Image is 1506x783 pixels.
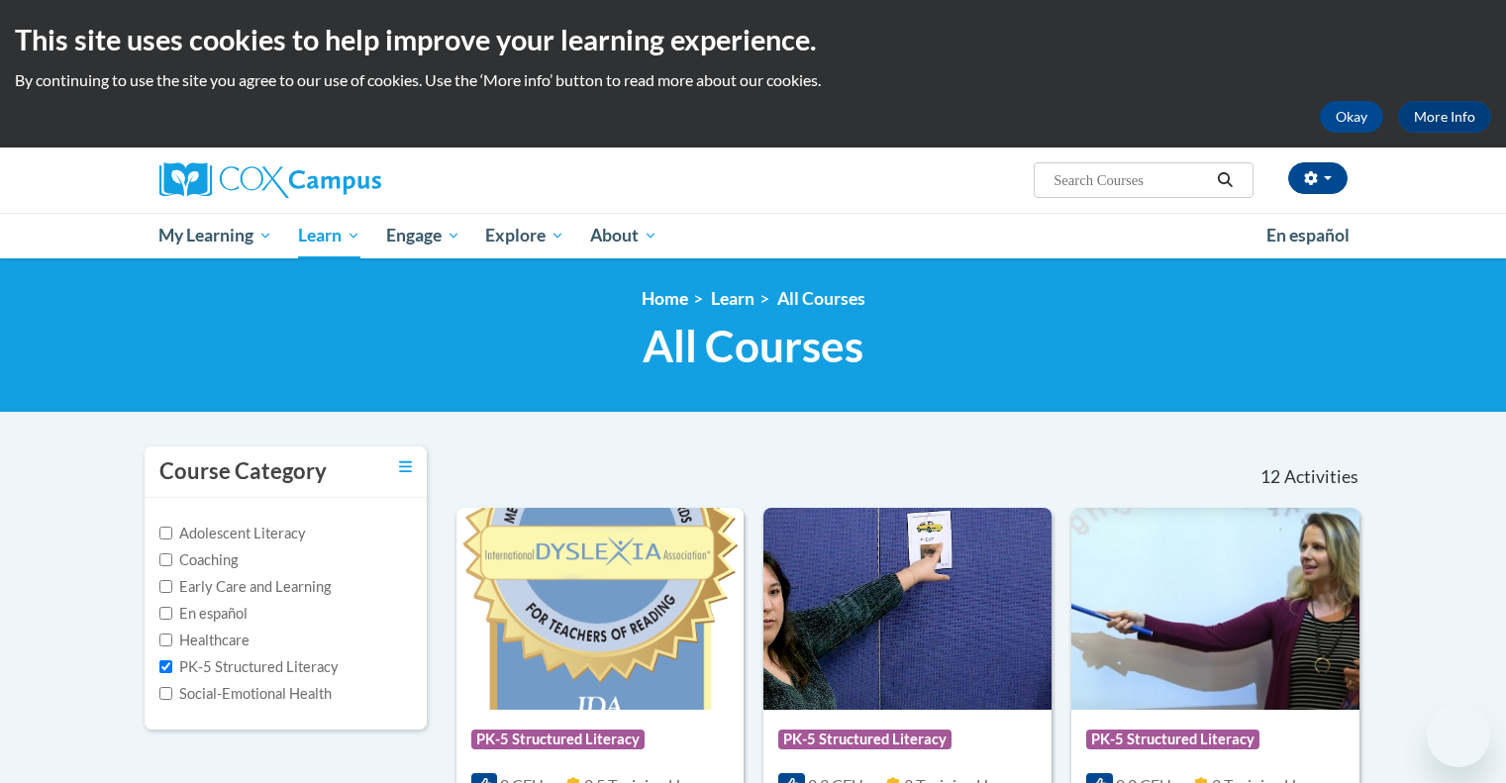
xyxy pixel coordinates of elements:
[777,288,865,309] a: All Courses
[1052,168,1210,192] input: Search Courses
[373,213,473,258] a: Engage
[577,213,670,258] a: About
[159,607,172,620] input: Checkbox for Options
[159,660,172,673] input: Checkbox for Options
[159,162,536,198] a: Cox Campus
[159,576,331,598] label: Early Care and Learning
[159,683,332,705] label: Social-Emotional Health
[159,553,172,566] input: Checkbox for Options
[159,656,339,678] label: PK-5 Structured Literacy
[159,527,172,539] input: Checkbox for Options
[1288,162,1348,194] button: Account Settings
[298,224,360,247] span: Learn
[456,508,745,710] img: Course Logo
[15,20,1491,59] h2: This site uses cookies to help improve your learning experience.
[1398,101,1491,133] a: More Info
[130,213,1377,258] div: Main menu
[1260,466,1280,488] span: 12
[147,213,286,258] a: My Learning
[159,549,238,571] label: Coaching
[159,162,381,198] img: Cox Campus
[1254,215,1362,256] a: En español
[1210,168,1240,192] button: Search
[159,634,172,646] input: Checkbox for Options
[1427,704,1490,767] iframe: Button to launch messaging window
[590,224,657,247] span: About
[158,224,272,247] span: My Learning
[159,523,306,544] label: Adolescent Literacy
[15,69,1491,91] p: By continuing to use the site you agree to our use of cookies. Use the ‘More info’ button to read...
[159,687,172,700] input: Checkbox for Options
[159,580,172,593] input: Checkbox for Options
[386,224,460,247] span: Engage
[643,320,863,372] span: All Courses
[1284,466,1358,488] span: Activities
[485,224,564,247] span: Explore
[159,456,327,487] h3: Course Category
[399,456,412,478] a: Toggle collapse
[471,730,645,749] span: PK-5 Structured Literacy
[778,730,952,749] span: PK-5 Structured Literacy
[1320,101,1383,133] button: Okay
[642,288,688,309] a: Home
[763,508,1052,710] img: Course Logo
[1266,225,1350,245] span: En español
[285,213,373,258] a: Learn
[1086,730,1259,749] span: PK-5 Structured Literacy
[472,213,577,258] a: Explore
[159,630,250,651] label: Healthcare
[159,603,248,625] label: En español
[711,288,754,309] a: Learn
[1071,508,1359,710] img: Course Logo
